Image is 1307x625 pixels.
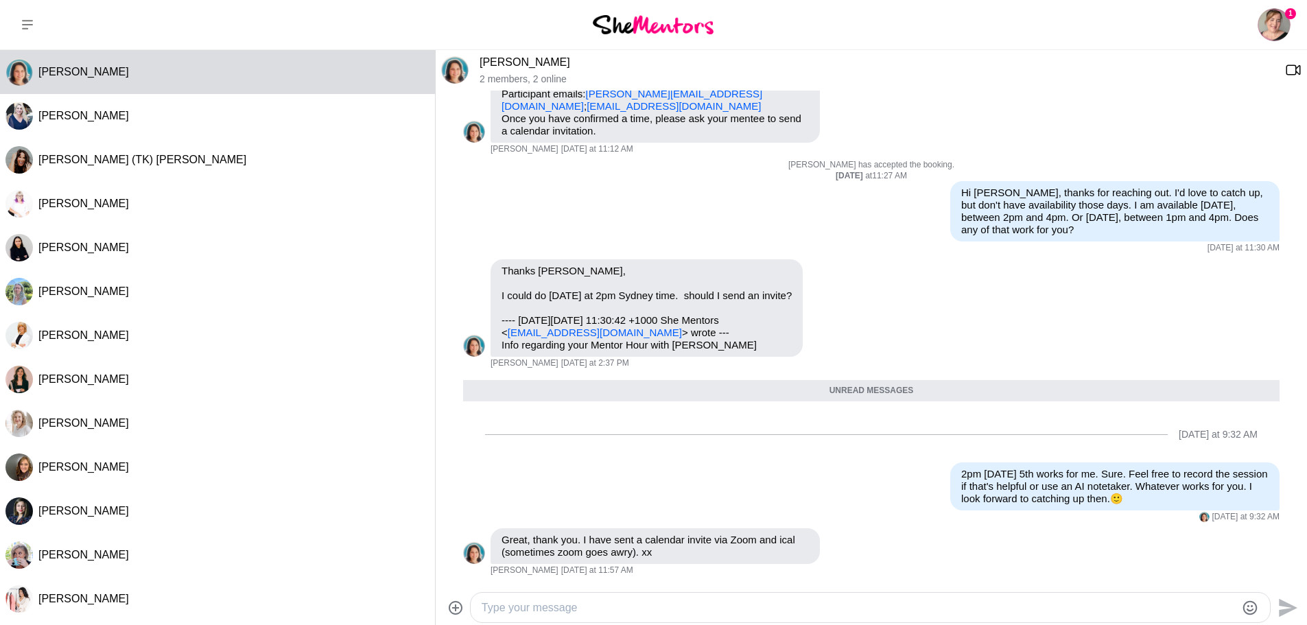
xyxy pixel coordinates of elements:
[561,358,629,369] time: 2025-08-25T04:37:43.939Z
[5,541,33,569] div: Rowena Preddy
[5,278,33,305] img: C
[491,358,558,369] span: [PERSON_NAME]
[1242,600,1258,616] button: Emoji picker
[5,146,33,174] img: T
[502,314,792,339] p: ---- [DATE][DATE] 11:30:42 +1000 She Mentors < > wrote ---
[961,187,1269,236] p: Hi [PERSON_NAME], thanks for reaching out. I'd love to catch up, but don't have availability thos...
[502,113,809,137] p: Once you have confirmed a time, please ask your mentee to send a calendar invitation.
[1258,8,1291,41] a: Ruth Slade1
[38,505,129,517] span: [PERSON_NAME]
[5,190,33,217] div: Lorraine Hamilton
[5,541,33,569] img: R
[1271,592,1302,623] button: Send
[561,144,633,155] time: 2025-08-25T01:12:34.533Z
[5,497,33,525] div: Meerah Tauqir
[561,565,633,576] time: 2025-08-26T01:57:37.861Z
[38,329,129,341] span: [PERSON_NAME]
[5,278,33,305] div: Claudia Hofmaier
[1258,8,1291,41] img: Ruth Slade
[5,190,33,217] img: L
[5,366,33,393] img: M
[463,160,1280,171] p: [PERSON_NAME] has accepted the booking.
[463,121,485,143] div: Lily Rudolph
[463,380,1280,402] div: Unread messages
[5,102,33,130] div: Athena Daniels
[38,549,129,561] span: [PERSON_NAME]
[502,534,809,558] p: Great, thank you. I have sent a calendar invite via Zoom and ical (sometimes zoom goes awry). xx
[5,146,33,174] div: Taliah-Kate (TK) Byron
[463,335,485,357] img: L
[463,121,485,143] img: L
[5,58,33,86] img: L
[5,322,33,349] img: K
[5,453,33,481] img: A
[836,171,865,180] strong: [DATE]
[491,565,558,576] span: [PERSON_NAME]
[508,327,682,338] a: [EMAIL_ADDRESS][DOMAIN_NAME]
[38,461,129,473] span: [PERSON_NAME]
[441,56,469,84] div: Lily Rudolph
[5,410,33,437] img: D
[38,417,129,429] span: [PERSON_NAME]
[502,339,792,351] p: Info regarding your Mentor Hour with [PERSON_NAME]
[502,265,792,277] p: Thanks [PERSON_NAME],
[441,56,469,84] img: L
[480,73,1274,85] p: 2 members , 2 online
[587,100,761,112] a: [EMAIL_ADDRESS][DOMAIN_NAME]
[38,373,129,385] span: [PERSON_NAME]
[38,241,129,253] span: [PERSON_NAME]
[463,542,485,564] div: Lily Rudolph
[1179,429,1258,440] div: [DATE] at 9:32 AM
[482,600,1236,616] textarea: Type your message
[1199,512,1210,522] img: L
[1110,493,1123,504] span: 🙂
[38,285,129,297] span: [PERSON_NAME]
[1208,243,1280,254] time: 2025-08-25T01:30:39.724Z
[502,88,762,112] a: [PERSON_NAME][EMAIL_ADDRESS][DOMAIN_NAME]
[5,366,33,393] div: Mariana Queiroz
[5,234,33,261] img: K
[38,66,129,78] span: [PERSON_NAME]
[5,410,33,437] div: Deborah Daly
[463,171,1280,182] div: at 11:27 AM
[5,322,33,349] div: Kat Millar
[463,335,485,357] div: Lily Rudolph
[1285,8,1296,19] span: 1
[38,110,129,121] span: [PERSON_NAME]
[5,58,33,86] div: Lily Rudolph
[463,542,485,564] img: L
[480,56,570,68] a: [PERSON_NAME]
[1199,512,1210,522] div: Lily Rudolph
[5,234,33,261] div: Kanak Kiran
[5,102,33,130] img: A
[5,453,33,481] div: Ashleigh Charles
[502,290,792,302] p: I could do [DATE] at 2pm Sydney time. should I send an invite?
[5,585,33,613] img: J
[593,15,714,34] img: She Mentors Logo
[38,593,129,604] span: [PERSON_NAME]
[1212,512,1280,523] time: 2025-08-25T23:32:26.518Z
[961,468,1269,505] p: 2pm [DATE] 5th works for me. Sure. Feel free to record the session if that's helpful or use an AI...
[38,154,246,165] span: [PERSON_NAME] (TK) [PERSON_NAME]
[38,198,129,209] span: [PERSON_NAME]
[491,144,558,155] span: [PERSON_NAME]
[5,585,33,613] div: Jude Stevens
[5,497,33,525] img: M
